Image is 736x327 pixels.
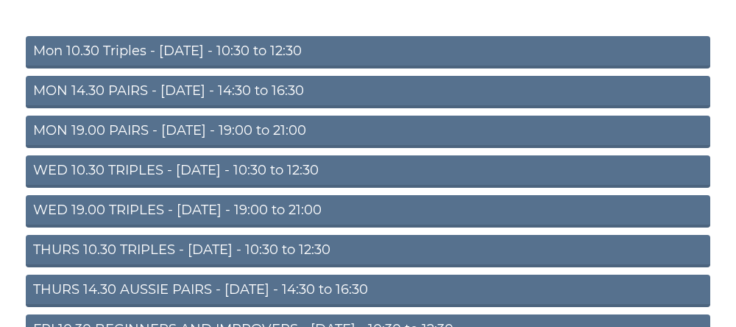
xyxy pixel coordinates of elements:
a: Mon 10.30 Triples - [DATE] - 10:30 to 12:30 [26,36,710,68]
a: WED 19.00 TRIPLES - [DATE] - 19:00 to 21:00 [26,195,710,228]
a: MON 19.00 PAIRS - [DATE] - 19:00 to 21:00 [26,116,710,148]
a: WED 10.30 TRIPLES - [DATE] - 10:30 to 12:30 [26,155,710,188]
a: MON 14.30 PAIRS - [DATE] - 14:30 to 16:30 [26,76,710,108]
a: THURS 10.30 TRIPLES - [DATE] - 10:30 to 12:30 [26,235,710,267]
a: THURS 14.30 AUSSIE PAIRS - [DATE] - 14:30 to 16:30 [26,275,710,307]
